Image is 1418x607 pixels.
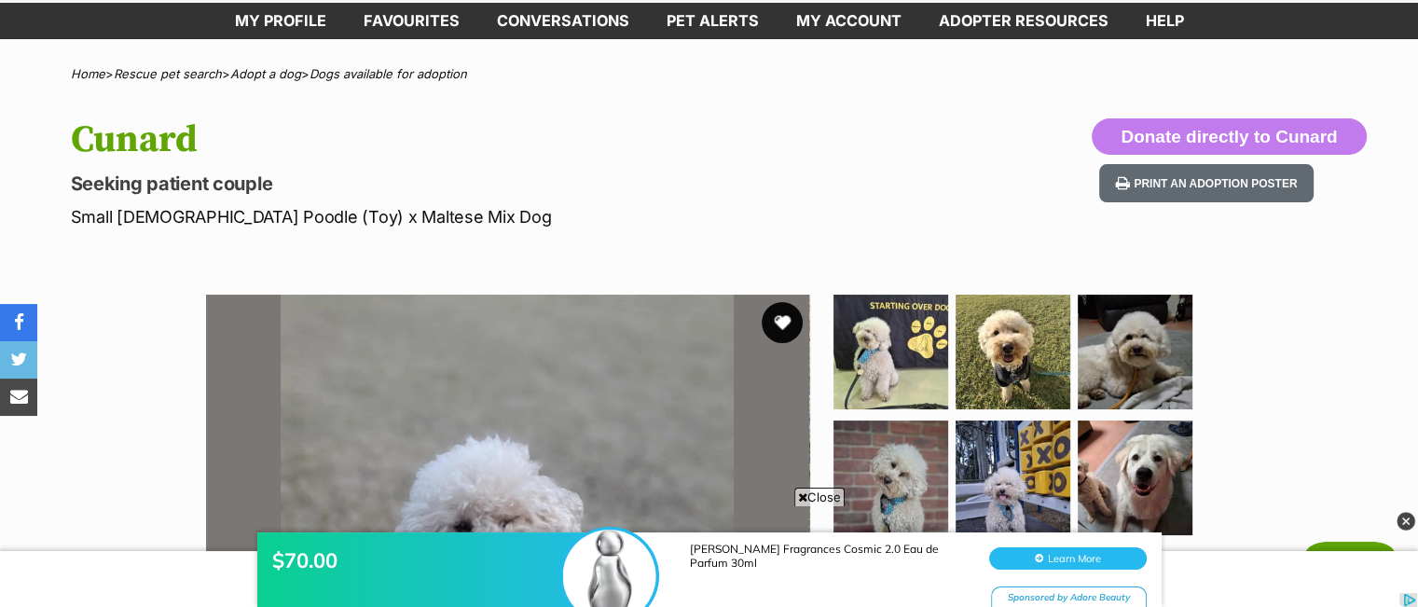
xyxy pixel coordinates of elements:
[956,295,1070,409] img: Photo of Cunard
[230,66,301,81] a: Adopt a dog
[648,3,778,39] a: Pet alerts
[1099,164,1314,202] button: Print an adoption poster
[71,171,860,197] p: Seeking patient couple
[1078,421,1192,535] img: Photo of Cunard
[989,52,1147,75] button: Learn More
[762,302,803,343] button: favourite
[71,66,105,81] a: Home
[71,204,860,229] p: Small [DEMOGRAPHIC_DATA] Poodle (Toy) x Maltese Mix Dog
[478,3,648,39] a: conversations
[1078,295,1192,409] img: Photo of Cunard
[794,488,845,506] span: Close
[71,118,860,161] h1: Cunard
[563,34,656,128] img: $70.00
[1127,3,1203,39] a: Help
[956,421,1070,535] img: Photo of Cunard
[114,66,222,81] a: Rescue pet search
[310,66,467,81] a: Dogs available for adoption
[216,3,345,39] a: My profile
[24,67,1395,81] div: > > >
[690,47,970,75] div: [PERSON_NAME] Fragrances Cosmic 2.0 Eau de Parfum 30ml
[345,3,478,39] a: Favourites
[833,421,948,535] img: Photo of Cunard
[1092,118,1366,156] button: Donate directly to Cunard
[272,52,571,78] div: $70.00
[1397,512,1415,531] img: close_grey_3x.png
[833,295,948,409] img: Photo of Cunard
[920,3,1127,39] a: Adopter resources
[991,91,1147,115] div: Sponsored by Adore Beauty
[778,3,920,39] a: My account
